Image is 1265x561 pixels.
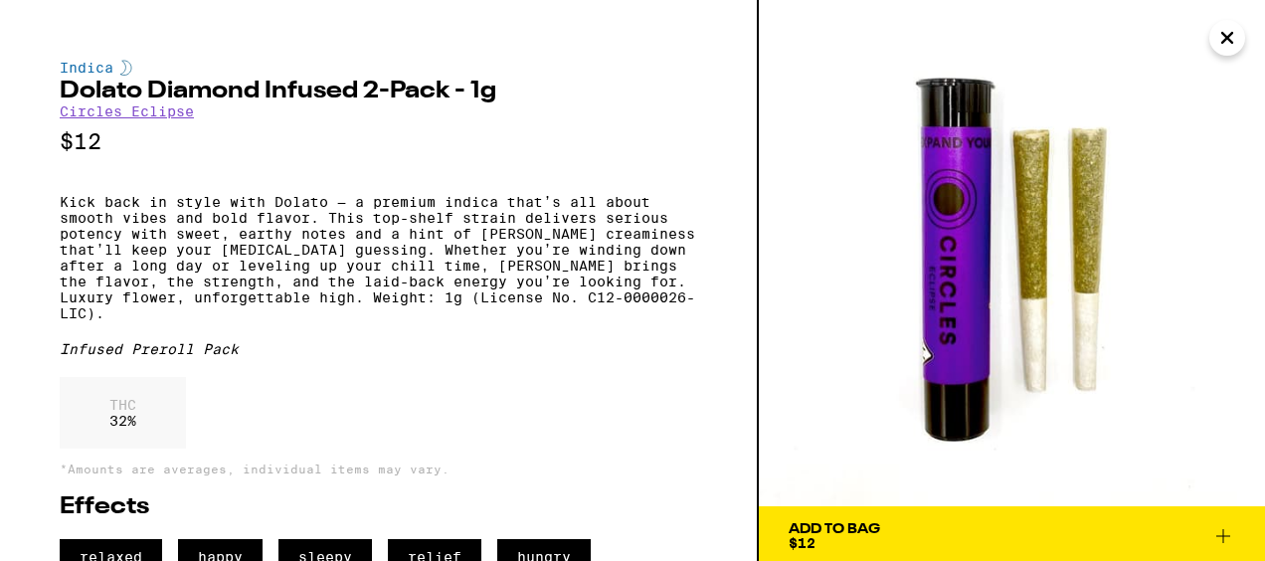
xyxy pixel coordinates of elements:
[60,495,697,519] h2: Effects
[60,80,697,103] h2: Dolato Diamond Infused 2-Pack - 1g
[120,60,132,76] img: indicaColor.svg
[60,194,697,321] p: Kick back in style with Dolato — a premium indica that’s all about smooth vibes and bold flavor. ...
[1209,20,1245,56] button: Close
[60,377,186,449] div: 32 %
[789,535,815,551] span: $12
[60,60,697,76] div: Indica
[60,463,697,475] p: *Amounts are averages, individual items may vary.
[60,341,697,357] div: Infused Preroll Pack
[12,14,143,30] span: Hi. Need any help?
[60,103,194,119] a: Circles Eclipse
[109,397,136,413] p: THC
[60,129,697,154] p: $12
[789,522,880,536] div: Add To Bag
